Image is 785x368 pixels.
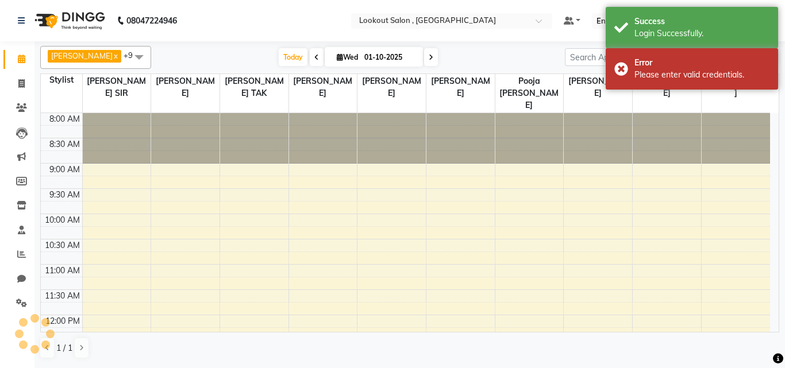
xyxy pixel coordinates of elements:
[289,74,357,100] span: [PERSON_NAME]
[47,138,82,150] div: 8:30 AM
[43,239,82,251] div: 10:30 AM
[47,189,82,201] div: 9:30 AM
[564,74,632,100] span: [PERSON_NAME]
[43,315,82,327] div: 12:00 PM
[43,214,82,226] div: 10:00 AM
[29,5,108,37] img: logo
[634,28,769,40] div: Login Successfully.
[220,74,288,100] span: [PERSON_NAME] TAK
[151,74,220,100] span: [PERSON_NAME]
[279,48,307,66] span: Today
[113,51,118,60] a: x
[83,74,151,100] span: [PERSON_NAME] SIR
[361,49,418,66] input: 2025-10-01
[634,57,769,69] div: Error
[43,265,82,277] div: 11:00 AM
[47,164,82,176] div: 9:00 AM
[334,53,361,61] span: Wed
[41,74,82,86] div: Stylist
[51,51,113,60] span: [PERSON_NAME]
[43,290,82,302] div: 11:30 AM
[426,74,495,100] span: [PERSON_NAME]
[126,5,177,37] b: 08047224946
[634,16,769,28] div: Success
[47,113,82,125] div: 8:00 AM
[56,342,72,354] span: 1 / 1
[565,48,665,66] input: Search Appointment
[634,69,769,81] div: Please enter valid credentials.
[124,51,141,60] span: +9
[357,74,426,100] span: [PERSON_NAME]
[495,74,564,113] span: Pooja [PERSON_NAME]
